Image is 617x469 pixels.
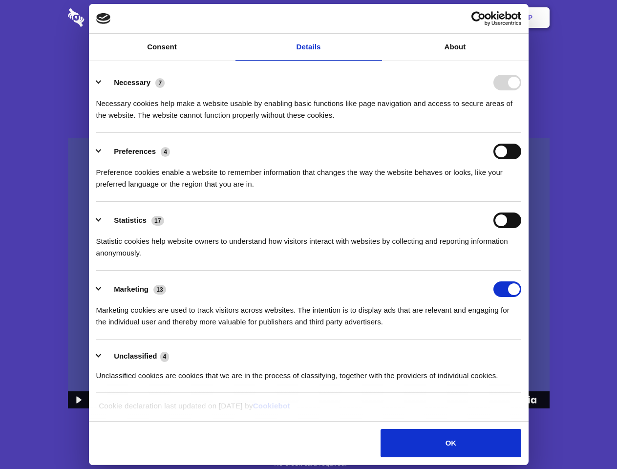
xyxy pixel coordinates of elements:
button: Play Video [68,391,88,408]
iframe: Drift Widget Chat Controller [568,420,605,457]
span: 4 [161,147,170,157]
span: 17 [151,216,164,226]
span: 7 [155,78,165,88]
button: Marketing (13) [96,281,172,297]
button: Unclassified (4) [96,350,175,362]
h1: Eliminate Slack Data Loss. [68,44,550,79]
label: Statistics [114,216,147,224]
a: Login [443,2,486,33]
span: 4 [160,352,170,362]
h4: Auto-redaction of sensitive data, encrypted data sharing and self-destructing private chats. Shar... [68,89,550,121]
a: Consent [89,34,235,61]
label: Preferences [114,147,156,155]
a: Cookiebot [253,402,290,410]
button: OK [381,429,521,457]
button: Statistics (17) [96,213,170,228]
div: Unclassified cookies are cookies that we are in the process of classifying, together with the pro... [96,362,521,382]
div: Cookie declaration last updated on [DATE] by [91,400,526,419]
a: Contact [396,2,441,33]
a: Details [235,34,382,61]
div: Marketing cookies are used to track visitors across websites. The intention is to display ads tha... [96,297,521,328]
span: 13 [153,285,166,295]
img: Sharesecret [68,138,550,409]
a: Pricing [287,2,329,33]
div: Preference cookies enable a website to remember information that changes the way the website beha... [96,159,521,190]
img: logo [96,13,111,24]
label: Necessary [114,78,150,86]
div: Necessary cookies help make a website usable by enabling basic functions like page navigation and... [96,90,521,121]
a: About [382,34,529,61]
button: Necessary (7) [96,75,171,90]
div: Statistic cookies help website owners to understand how visitors interact with websites by collec... [96,228,521,259]
a: Usercentrics Cookiebot - opens in a new window [436,11,521,26]
label: Marketing [114,285,149,293]
img: logo-wordmark-white-trans-d4663122ce5f474addd5e946df7df03e33cb6a1c49d2221995e7729f52c070b2.svg [68,8,151,27]
button: Preferences (4) [96,144,176,159]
